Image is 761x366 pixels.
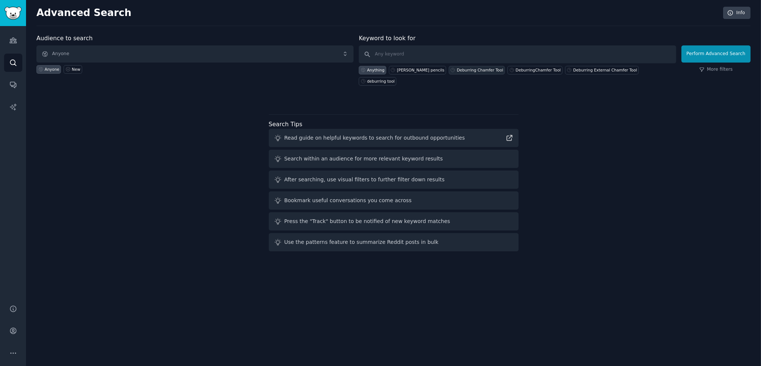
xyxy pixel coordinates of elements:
[573,67,637,73] div: Deburring External Chamfer Tool
[284,197,412,204] div: Bookmark useful conversations you come across
[45,67,59,72] div: Anyone
[36,35,93,42] label: Audience to search
[457,67,503,73] div: Deburring Chamfer Tool
[4,7,22,20] img: GummySearch logo
[36,45,354,63] button: Anyone
[397,67,444,73] div: [PERSON_NAME] pencils
[367,67,384,73] div: Anything
[284,238,439,246] div: Use the patterns feature to summarize Reddit posts in bulk
[699,66,733,73] a: More filters
[723,7,751,19] a: Info
[284,155,443,163] div: Search within an audience for more relevant keyword results
[516,67,561,73] div: DeburringChamfer Tool
[284,134,465,142] div: Read guide on helpful keywords to search for outbound opportunities
[284,217,450,225] div: Press the "Track" button to be notified of new keyword matches
[64,65,82,74] a: New
[284,176,445,184] div: After searching, use visual filters to further filter down results
[359,35,416,42] label: Keyword to look for
[269,121,303,128] label: Search Tips
[72,67,80,72] div: New
[36,7,719,19] h2: Advanced Search
[681,45,751,63] button: Perform Advanced Search
[359,45,676,63] input: Any keyword
[367,79,394,84] div: deburring tool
